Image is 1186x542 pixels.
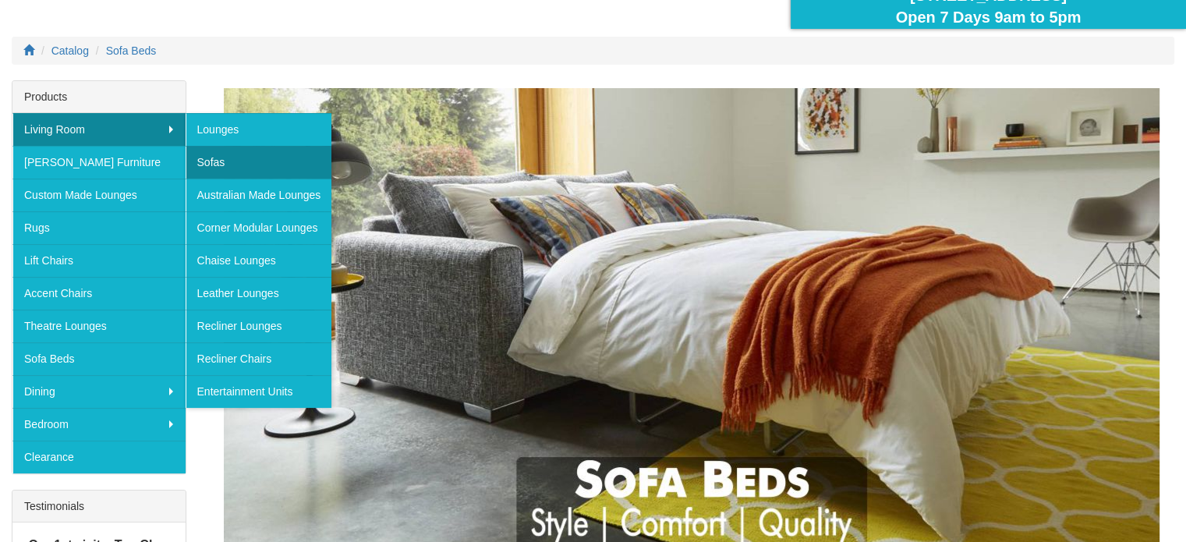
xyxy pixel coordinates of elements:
a: Sofa Beds [106,44,157,57]
a: Catalog [51,44,89,57]
a: Sofas [186,146,332,179]
a: Corner Modular Lounges [186,211,332,244]
a: Lounges [186,113,332,146]
a: Custom Made Lounges [12,179,186,211]
a: Lift Chairs [12,244,186,277]
a: Leather Lounges [186,277,332,310]
a: Bedroom [12,408,186,441]
a: Dining [12,375,186,408]
a: Australian Made Lounges [186,179,332,211]
a: Clearance [12,441,186,473]
a: Entertainment Units [186,375,332,408]
div: Testimonials [12,491,186,523]
a: Living Room [12,113,186,146]
a: Recliner Lounges [186,310,332,342]
a: Chaise Lounges [186,244,332,277]
a: [PERSON_NAME] Furniture [12,146,186,179]
a: Recliner Chairs [186,342,332,375]
a: Rugs [12,211,186,244]
div: Products [12,81,186,113]
a: Theatre Lounges [12,310,186,342]
a: Sofa Beds [12,342,186,375]
a: Accent Chairs [12,277,186,310]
